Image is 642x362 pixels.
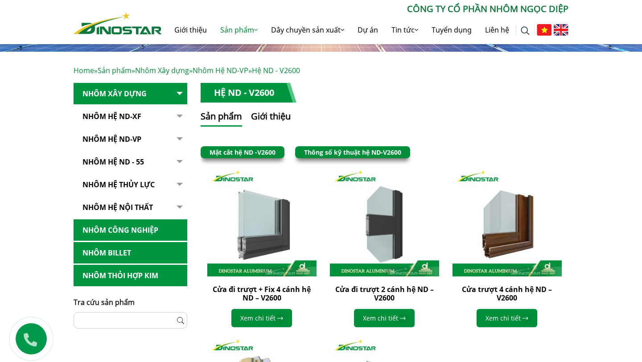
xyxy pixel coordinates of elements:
a: Nhôm hệ nội thất [74,197,187,218]
a: Nhôm hệ thủy lực [74,174,187,196]
button: Sản phẩm [201,110,242,127]
button: Giới thiệu [251,110,291,127]
img: Tiếng Việt [537,24,551,36]
a: Nhôm Thỏi hợp kim [74,265,187,287]
img: Cửa trượt 4 cánh hệ ND – V2600 [453,167,562,276]
img: English [554,24,568,36]
a: Xem chi tiết [477,309,537,327]
a: Nhôm Hệ ND-VP [193,66,248,75]
a: Tin tức [385,16,425,44]
a: Nhôm Hệ ND-XF [74,106,187,128]
a: Cửa đi trượt 2 cánh hệ ND – V2600 [335,284,434,303]
a: Tuyển dụng [425,16,478,44]
a: NHÔM HỆ ND - 55 [74,151,187,173]
a: Nhôm Công nghiệp [74,219,187,241]
a: Nhôm Xây dựng [135,66,189,75]
a: Liên hệ [478,16,516,44]
span: » » » » [74,66,300,75]
span: Hệ ND - V2600 [252,66,300,75]
a: Dự án [351,16,385,44]
a: Mặt cắt hệ ND -V2600 [210,148,276,156]
p: CÔNG TY CỔ PHẦN NHÔM NGỌC DIỆP [162,2,568,16]
img: Cửa đi trượt + Fix 4 cánh hệ ND – V2600 [207,167,317,276]
a: Xem chi tiết [354,309,415,327]
h1: Hệ ND - V2600 [201,83,296,103]
img: Cửa đi trượt 2 cánh hệ ND – V2600 [330,167,439,276]
a: Xem chi tiết [231,309,292,327]
a: Home [74,66,94,75]
img: search [521,26,530,35]
a: Nhôm Billet [74,242,187,264]
span: Tra cứu sản phẩm [74,297,135,307]
img: Nhôm Dinostar [74,12,162,34]
a: Giới thiệu [168,16,214,44]
a: Sản phẩm [98,66,132,75]
a: Thông số kỹ thuật hệ ND-V2600 [304,148,401,156]
a: Nhôm Xây dựng [74,83,187,105]
a: Nhôm Hệ ND-VP [74,128,187,150]
a: Sản phẩm [214,16,264,44]
a: Cửa đi trượt + Fix 4 cánh hệ ND – V2600 [213,284,311,303]
a: Dây chuyền sản xuất [264,16,351,44]
a: Cửa trượt 4 cánh hệ ND – V2600 [462,284,552,303]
